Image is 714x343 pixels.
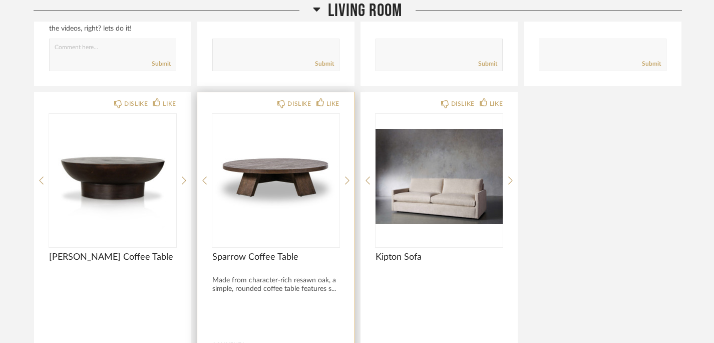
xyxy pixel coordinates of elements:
img: undefined [376,114,503,239]
div: [PERSON_NAME]: this is the one from the videos, right? lets do it! [49,14,176,34]
img: undefined [212,114,339,239]
a: Submit [152,60,171,68]
div: LIKE [326,99,339,109]
a: Submit [478,60,497,68]
div: 0 [212,114,339,239]
div: DISLIKE [451,99,475,109]
div: DISLIKE [124,99,148,109]
div: 0 [376,114,503,239]
a: Submit [315,60,334,68]
div: Made from character-rich resawn oak, a simple, rounded coffee table features s... [212,276,339,293]
span: Kipton Sofa [376,252,503,263]
div: LIKE [163,99,176,109]
a: Submit [642,60,661,68]
span: [PERSON_NAME] Coffee Table [49,252,176,263]
div: LIKE [490,99,503,109]
div: DISLIKE [287,99,311,109]
img: undefined [49,114,176,239]
div: 0 [49,114,176,239]
span: Sparrow Coffee Table [212,252,339,263]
